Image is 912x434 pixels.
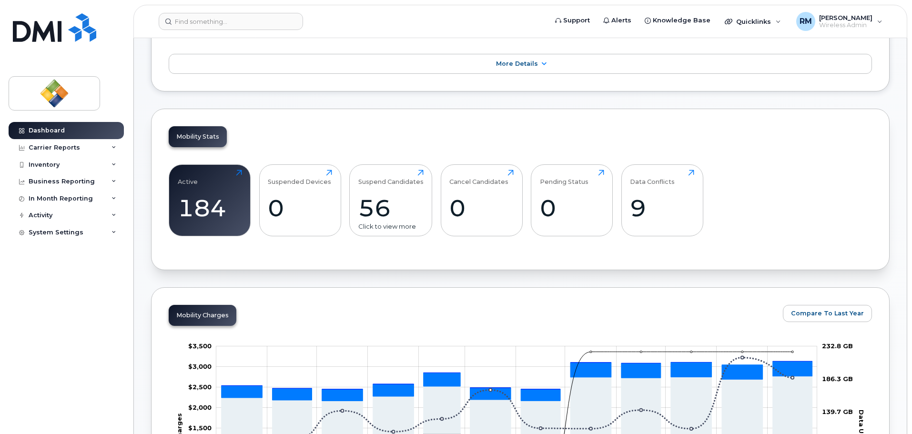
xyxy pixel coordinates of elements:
[791,309,864,318] span: Compare To Last Year
[822,408,853,415] tspan: 139.7 GB
[653,16,710,25] span: Knowledge Base
[540,170,588,185] div: Pending Status
[358,170,424,185] div: Suspend Candidates
[630,170,694,231] a: Data Conflicts9
[548,11,597,30] a: Support
[178,194,242,222] div: 184
[188,383,212,391] g: $0
[736,18,771,25] span: Quicklinks
[358,170,424,231] a: Suspend Candidates56Click to view more
[222,361,812,401] g: HST
[188,404,212,411] g: $0
[597,11,638,30] a: Alerts
[188,383,212,391] tspan: $2,500
[630,194,694,222] div: 9
[268,194,332,222] div: 0
[822,375,853,383] tspan: 186.3 GB
[540,194,604,222] div: 0
[822,342,853,350] tspan: 232.8 GB
[188,424,212,432] g: $0
[449,170,508,185] div: Cancel Candidates
[611,16,631,25] span: Alerts
[358,222,424,231] div: Click to view more
[496,60,538,67] span: More Details
[178,170,242,231] a: Active184
[268,170,332,231] a: Suspended Devices0
[188,363,212,370] g: $0
[718,12,788,31] div: Quicklinks
[540,170,604,231] a: Pending Status0
[563,16,590,25] span: Support
[819,21,872,29] span: Wireless Admin
[819,14,872,21] span: [PERSON_NAME]
[188,363,212,370] tspan: $3,000
[188,404,212,411] tspan: $2,000
[630,170,675,185] div: Data Conflicts
[268,170,331,185] div: Suspended Devices
[358,194,424,222] div: 56
[449,194,514,222] div: 0
[188,342,212,350] g: $0
[449,170,514,231] a: Cancel Candidates0
[783,305,872,322] button: Compare To Last Year
[800,16,812,27] span: RM
[638,11,717,30] a: Knowledge Base
[159,13,303,30] input: Find something...
[188,342,212,350] tspan: $3,500
[178,170,198,185] div: Active
[188,424,212,432] tspan: $1,500
[790,12,889,31] div: Roderick MacKinnon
